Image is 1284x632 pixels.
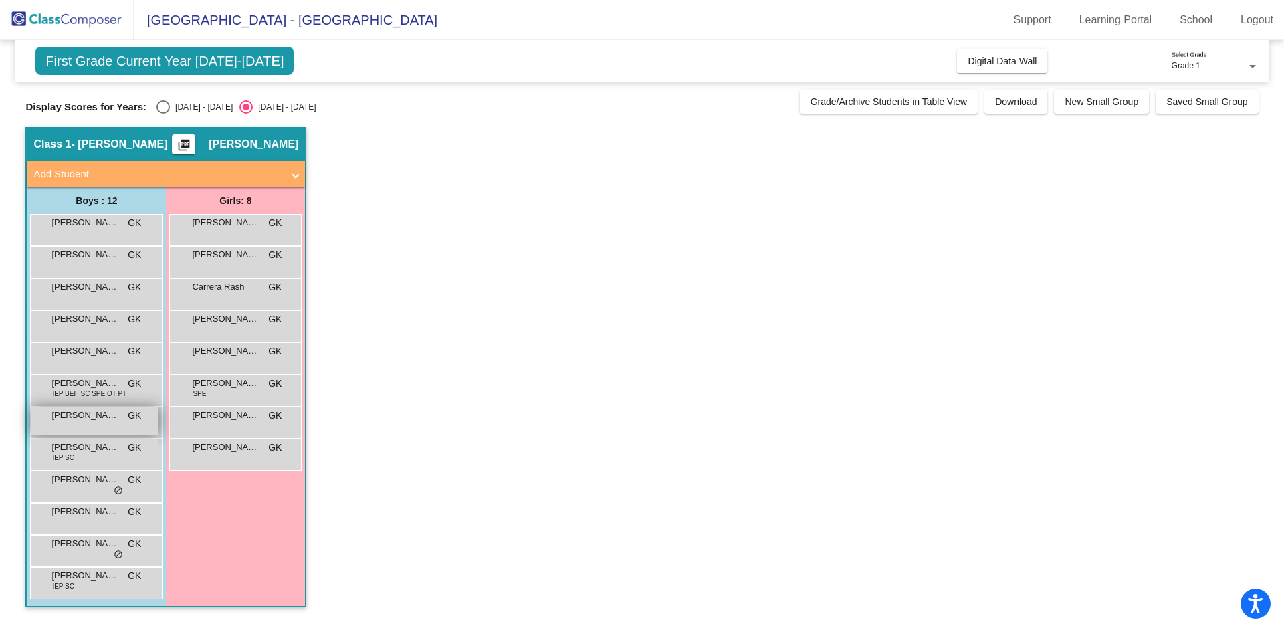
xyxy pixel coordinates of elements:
span: - [PERSON_NAME] [71,138,167,151]
a: Learning Portal [1069,9,1163,31]
span: Carrera Rash [192,280,259,294]
div: Girls: 8 [166,187,305,214]
span: Grade/Archive Students in Table View [811,96,968,107]
span: GK [128,312,141,326]
span: [PERSON_NAME] [192,216,259,229]
span: [PERSON_NAME] [51,537,118,550]
span: New Small Group [1065,96,1138,107]
button: Saved Small Group [1156,90,1258,114]
span: GK [268,248,282,262]
span: GK [268,377,282,391]
span: do_not_disturb_alt [114,550,123,560]
span: do_not_disturb_alt [114,486,123,496]
span: GK [128,248,141,262]
mat-panel-title: Add Student [33,167,282,182]
span: [PERSON_NAME] [51,344,118,358]
span: Class 1 [33,138,71,151]
span: GK [268,312,282,326]
mat-expansion-panel-header: Add Student [27,161,305,187]
button: New Small Group [1054,90,1149,114]
span: GK [128,569,141,583]
div: [DATE] - [DATE] [253,101,316,113]
span: [PERSON_NAME] [PERSON_NAME] [51,409,118,422]
span: [PERSON_NAME] [51,473,118,486]
span: GK [128,409,141,423]
span: GK [268,280,282,294]
a: Logout [1230,9,1284,31]
span: GK [128,505,141,519]
button: Digital Data Wall [957,49,1047,73]
span: [PERSON_NAME] [51,248,118,261]
a: Support [1003,9,1062,31]
span: [PERSON_NAME] [51,569,118,583]
span: [PERSON_NAME] [192,377,259,390]
span: GK [268,441,282,455]
span: GK [128,280,141,294]
span: GK [268,409,282,423]
span: [PERSON_NAME] [51,280,118,294]
span: [PERSON_NAME] [192,344,259,358]
span: Saved Small Group [1166,96,1247,107]
span: IEP SC [52,581,74,591]
span: [GEOGRAPHIC_DATA] - [GEOGRAPHIC_DATA] [134,9,437,31]
span: [PERSON_NAME] [192,248,259,261]
button: Download [984,90,1047,114]
span: IEP SC [52,453,74,463]
span: SPE [193,389,206,399]
span: [PERSON_NAME] [51,312,118,326]
a: School [1169,9,1223,31]
span: [PERSON_NAME] [209,138,298,151]
span: [PERSON_NAME] [51,216,118,229]
span: [PERSON_NAME] [51,441,118,454]
span: GK [268,344,282,358]
span: GK [268,216,282,230]
div: [DATE] - [DATE] [170,101,233,113]
span: [PERSON_NAME] [192,312,259,326]
mat-radio-group: Select an option [156,100,316,114]
span: GK [128,441,141,455]
span: Display Scores for Years: [25,101,146,113]
span: [PERSON_NAME] [PERSON_NAME] [51,377,118,390]
button: Print Students Details [172,134,195,154]
span: IEP BEH SC SPE OT PT [52,389,126,399]
span: Download [995,96,1037,107]
span: GK [128,473,141,487]
mat-icon: picture_as_pdf [176,138,192,157]
button: Grade/Archive Students in Table View [800,90,978,114]
span: GK [128,537,141,551]
span: GK [128,377,141,391]
span: GK [128,216,141,230]
span: [PERSON_NAME] [192,409,259,422]
span: [PERSON_NAME] [192,441,259,454]
span: Grade 1 [1172,61,1200,70]
span: GK [128,344,141,358]
div: Boys : 12 [27,187,166,214]
span: [PERSON_NAME] [PERSON_NAME] [51,505,118,518]
span: Digital Data Wall [968,56,1037,66]
span: First Grade Current Year [DATE]-[DATE] [35,47,294,75]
